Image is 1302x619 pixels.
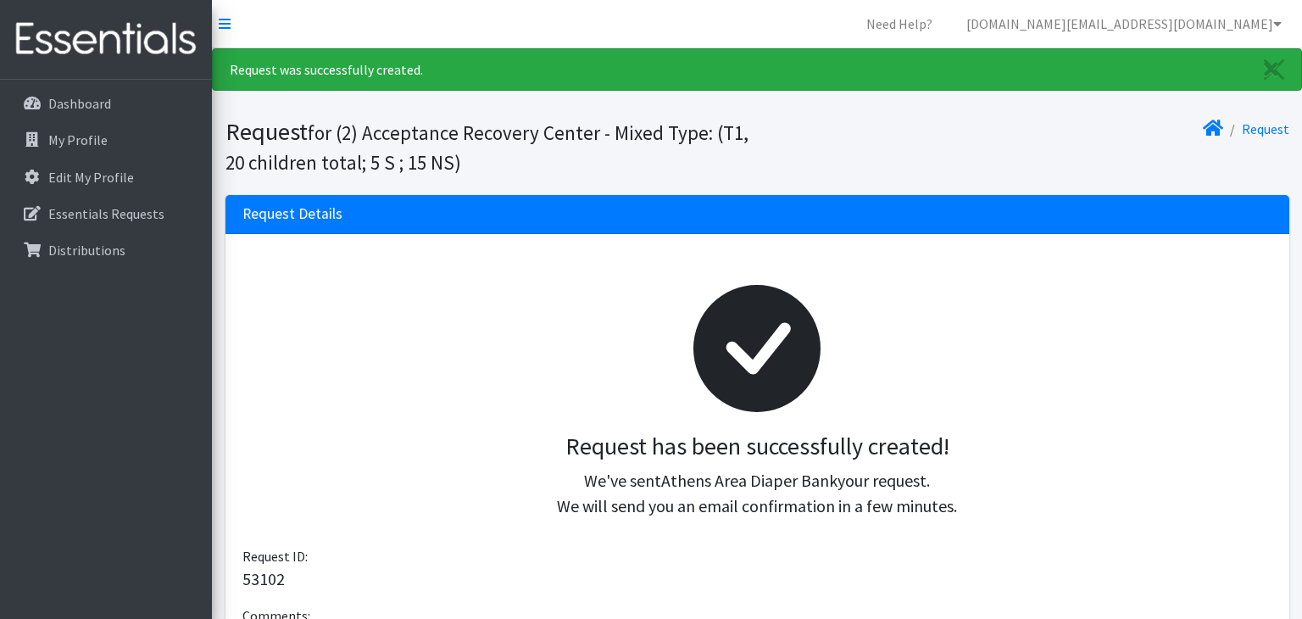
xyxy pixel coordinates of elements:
[7,86,205,120] a: Dashboard
[242,548,308,565] span: Request ID:
[1242,120,1289,137] a: Request
[1247,49,1301,90] a: Close
[225,120,748,175] small: for (2) Acceptance Recovery Center - Mixed Type: (T1, 20 children total; 5 S ; 15 NS)
[212,48,1302,91] div: Request was successfully created.
[48,95,111,112] p: Dashboard
[48,131,108,148] p: My Profile
[953,7,1295,41] a: [DOMAIN_NAME][EMAIL_ADDRESS][DOMAIN_NAME]
[242,566,1272,592] p: 53102
[661,470,837,491] span: Athens Area Diaper Bank
[853,7,946,41] a: Need Help?
[242,205,342,223] h3: Request Details
[7,197,205,231] a: Essentials Requests
[7,160,205,194] a: Edit My Profile
[48,169,134,186] p: Edit My Profile
[7,11,205,68] img: HumanEssentials
[48,205,164,222] p: Essentials Requests
[256,468,1259,519] p: We've sent your request. We will send you an email confirmation in a few minutes.
[7,233,205,267] a: Distributions
[48,242,125,259] p: Distributions
[256,432,1259,461] h3: Request has been successfully created!
[225,117,751,176] h1: Request
[7,123,205,157] a: My Profile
